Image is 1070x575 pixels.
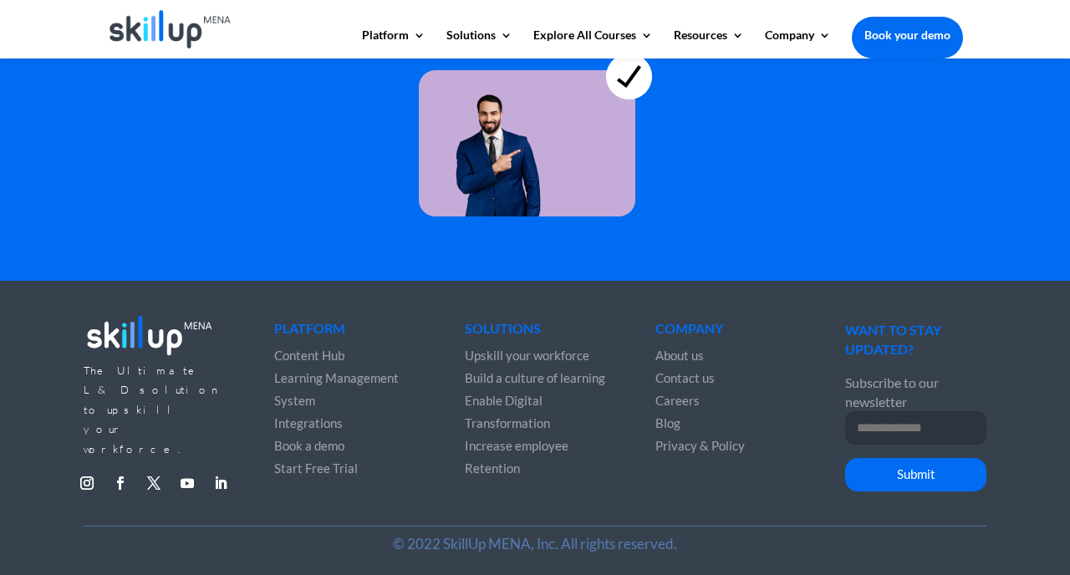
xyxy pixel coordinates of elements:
[655,348,704,363] a: About us
[419,21,652,216] img: learning for everyone 4 - skillup
[897,466,935,481] span: Submit
[274,438,344,453] a: Book a demo
[274,415,343,430] a: Integrations
[765,29,831,58] a: Company
[84,364,222,455] span: The Ultimate L&D solution to upskill your workforce.
[674,29,744,58] a: Resources
[845,458,986,491] button: Submit
[845,322,941,357] span: WANT TO STAY UPDATED?
[274,370,399,408] a: Learning Management System
[533,29,653,58] a: Explore All Courses
[655,438,745,453] a: Privacy & Policy
[465,438,568,476] a: Increase employee Retention
[74,470,100,496] a: Follow on Instagram
[465,393,550,430] a: Enable Digital Transformation
[465,322,605,343] h4: Solutions
[140,470,167,496] a: Follow on X
[845,373,986,412] p: Subscribe to our newsletter
[207,470,234,496] a: Follow on LinkedIn
[174,470,201,496] a: Follow on Youtube
[274,322,415,343] h4: Platform
[274,348,344,363] a: Content Hub
[362,29,425,58] a: Platform
[110,10,231,48] img: Skillup Mena
[986,495,1070,575] iframe: Chat Widget
[655,322,796,343] h4: Company
[274,461,358,476] a: Start Free Trial
[655,393,700,408] a: Careers
[107,534,963,553] p: © 2022 SkillUp MENA, Inc. All rights reserved.
[446,29,512,58] a: Solutions
[107,470,134,496] a: Follow on Facebook
[852,17,963,53] a: Book your demo
[84,310,216,359] img: footer_logo
[465,348,589,363] a: Upskill your workforce
[465,370,605,385] a: Build a culture of learning
[655,415,680,430] a: Blog
[655,370,715,385] a: Contact us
